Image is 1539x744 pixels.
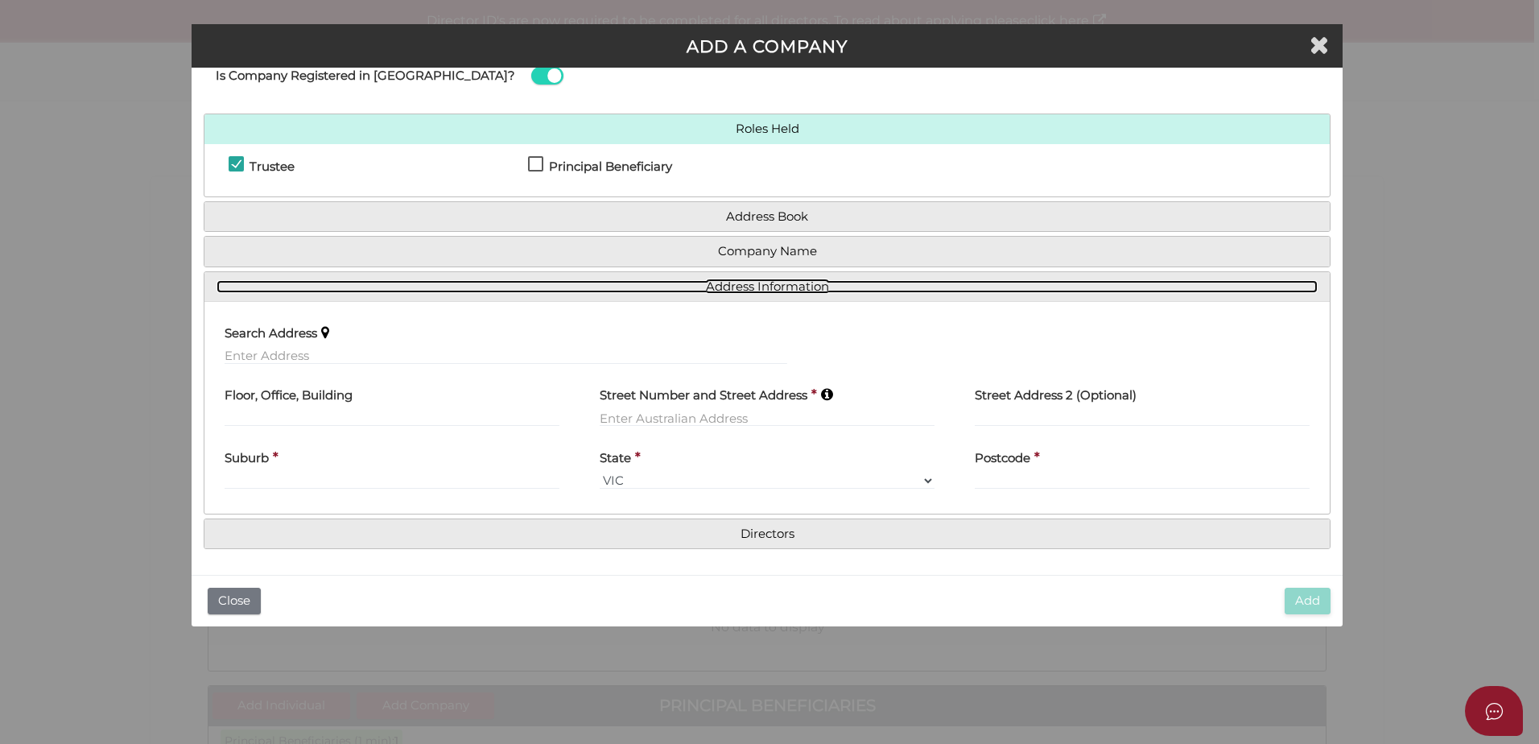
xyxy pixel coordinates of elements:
h4: Floor, Office, Building [225,389,353,403]
a: Address Information [217,280,1318,294]
h4: Postcode [975,452,1030,465]
i: Keep typing in your address(including suburb) until it appears [321,325,329,339]
input: Enter Australian Address [600,409,935,427]
h4: Street Address 2 (Optional) [975,389,1137,403]
h4: Street Number and Street Address [600,389,807,403]
input: Enter Address [225,347,787,365]
h4: State [600,452,631,465]
a: Directors [217,527,1318,541]
button: Add [1285,588,1331,614]
h4: Suburb [225,452,269,465]
h4: Search Address [225,327,317,341]
button: Open asap [1465,686,1523,736]
i: Keep typing in your address(including suburb) until it appears [821,387,833,401]
button: Close [208,588,261,614]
